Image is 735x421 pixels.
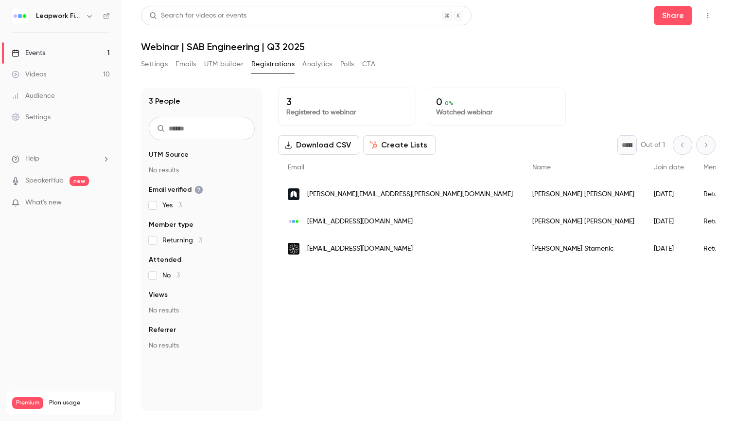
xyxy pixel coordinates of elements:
div: [DATE] [644,235,694,262]
span: 3 [199,237,202,244]
h1: Webinar | SAB Engineering | Q3 2025 [141,41,716,53]
span: Name [532,164,551,171]
img: leapwork.com [288,216,299,227]
p: Registered to webinar [286,108,408,117]
span: UTM Source [149,150,189,160]
span: Help [25,154,39,164]
span: Member type [149,220,193,230]
div: Search for videos or events [149,11,246,21]
button: Registrations [251,56,295,72]
span: What's new [25,198,62,208]
span: Email [288,164,304,171]
p: 0 [436,96,558,108]
div: [DATE] [644,208,694,235]
span: new [70,176,89,186]
span: Attended [149,255,181,265]
span: 0 % [445,100,454,107]
p: No results [149,341,255,350]
p: No results [149,306,255,315]
div: [PERSON_NAME] [PERSON_NAME] [523,208,644,235]
div: [PERSON_NAME] [PERSON_NAME] [523,181,644,208]
span: Views [149,290,168,300]
span: [PERSON_NAME][EMAIL_ADDRESS][PERSON_NAME][DOMAIN_NAME] [307,189,513,200]
span: No [162,271,180,280]
button: Create Lists [363,135,436,155]
span: Referrer [149,325,176,335]
span: Join date [654,164,684,171]
div: Audience [12,91,55,101]
button: CTA [362,56,375,72]
button: Analytics [302,56,332,72]
p: 3 [286,96,408,108]
button: Settings [141,56,168,72]
button: Download CSV [278,135,359,155]
img: stamenic.com [288,243,299,255]
p: No results [149,165,255,175]
h1: 3 People [149,95,180,107]
img: mda.space [288,188,299,200]
span: Email verified [149,185,203,195]
span: Yes [162,201,182,210]
div: Videos [12,70,46,79]
div: Events [12,48,45,58]
span: [EMAIL_ADDRESS][DOMAIN_NAME] [307,244,413,254]
span: Premium [12,397,43,409]
button: Polls [340,56,354,72]
h6: Leapwork Field [36,11,82,21]
span: Plan usage [49,399,109,407]
p: Watched webinar [436,108,558,117]
span: 3 [176,272,180,279]
span: [EMAIL_ADDRESS][DOMAIN_NAME] [307,217,413,227]
div: [PERSON_NAME] Stamenic [523,235,644,262]
section: facet-groups [149,150,255,350]
img: Leapwork Field [12,8,28,24]
button: UTM builder [204,56,244,72]
a: SpeakerHub [25,176,64,186]
li: help-dropdown-opener [12,154,110,164]
button: Share [654,6,692,25]
iframe: Noticeable Trigger [98,199,110,207]
div: Settings [12,112,51,122]
span: Returning [162,236,202,245]
div: [DATE] [644,181,694,208]
span: 3 [178,202,182,209]
button: Emails [175,56,196,72]
p: Out of 1 [641,140,665,150]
